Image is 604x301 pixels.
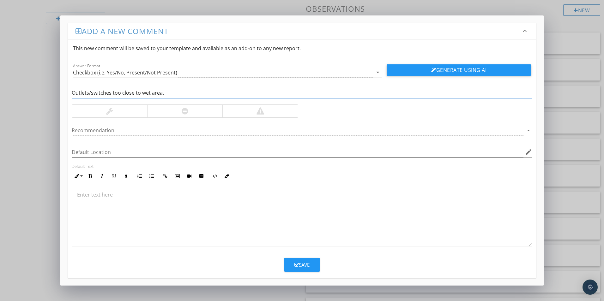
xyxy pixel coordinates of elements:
[159,170,171,182] button: Insert Link (Ctrl+K)
[183,170,195,182] button: Insert Video
[294,261,310,269] div: Save
[96,170,108,182] button: Italic (Ctrl+I)
[521,27,528,35] i: keyboard_arrow_down
[284,258,320,272] button: Save
[221,170,233,182] button: Clear Formatting
[75,27,521,35] h3: Add a new comment
[108,170,120,182] button: Underline (Ctrl+U)
[72,88,532,98] input: Name
[68,39,536,57] div: This new comment will be saved to your template and available as an add-on to any new report.
[171,170,183,182] button: Insert Image (Ctrl+P)
[195,170,207,182] button: Insert Table
[374,68,382,76] i: arrow_drop_down
[72,164,532,169] div: Default Text
[134,170,146,182] button: Ordered List
[583,280,598,295] div: Open Intercom Messenger
[146,170,158,182] button: Unordered List
[73,70,177,75] div: Checkbox (i.e. Yes/No, Present/Not Present)
[209,170,221,182] button: Code View
[525,148,532,156] i: edit
[72,170,84,182] button: Inline Style
[120,170,132,182] button: Colors
[525,127,532,134] i: arrow_drop_down
[72,147,523,157] input: Default Location
[387,64,531,76] button: Generate Using AI
[84,170,96,182] button: Bold (Ctrl+B)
